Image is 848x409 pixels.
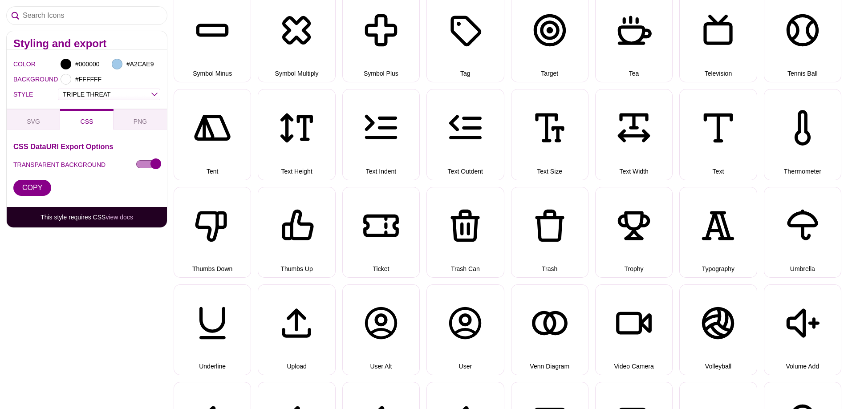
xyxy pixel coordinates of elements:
[258,284,335,375] button: Upload
[134,118,147,125] span: PNG
[13,214,160,221] p: This style requires CSS
[426,187,504,278] button: Trash Can
[174,284,251,375] button: Underline
[174,187,251,278] button: Thumbs Down
[13,89,24,100] label: STYLE
[27,118,40,125] span: SVG
[13,73,24,85] label: BACKGROUND
[595,187,673,278] button: Trophy
[13,58,24,70] label: COLOR
[595,89,673,180] button: Text Width
[342,89,420,180] button: Text Indent
[174,89,251,180] button: Tent
[679,89,757,180] button: Text
[13,40,160,47] h2: Styling and export
[426,284,504,375] button: User
[511,89,588,180] button: Text Size
[764,284,841,375] button: Volume Add
[426,89,504,180] button: Text Outdent
[764,187,841,278] button: Umbrella
[342,284,420,375] button: User Alt
[13,159,105,170] label: TRANSPARENT BACKGROUND
[258,187,335,278] button: Thumbs Up
[258,89,335,180] button: Text Height
[105,214,133,221] a: view docs
[595,284,673,375] button: Video Camera
[679,187,757,278] button: Typography
[7,7,167,24] input: Search Icons
[342,187,420,278] button: Ticket
[13,143,160,150] h3: CSS DataURI Export Options
[764,89,841,180] button: Thermometer
[511,284,588,375] button: Venn Diagram
[511,187,588,278] button: Trash
[13,180,51,196] button: COPY
[7,109,60,130] button: SVG
[679,284,757,375] button: Volleyball
[114,109,167,130] button: PNG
